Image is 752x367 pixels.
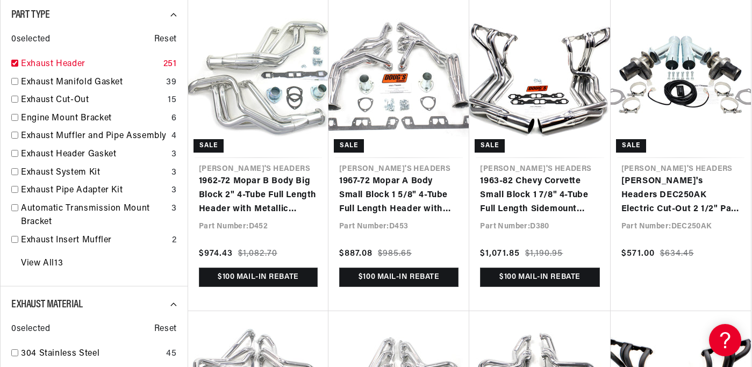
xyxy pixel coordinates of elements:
[166,347,176,361] div: 45
[21,93,163,107] a: Exhaust Cut-Out
[166,76,176,90] div: 39
[11,10,49,20] span: Part Type
[171,184,177,198] div: 3
[21,234,168,248] a: Exhaust Insert Muffler
[21,184,167,198] a: Exhaust Pipe Adapter Kit
[163,57,177,71] div: 251
[21,148,167,162] a: Exhaust Header Gasket
[11,322,50,336] span: 0 selected
[21,112,167,126] a: Engine Mount Bracket
[21,166,167,180] a: Exhaust System Kit
[171,202,177,216] div: 3
[154,33,177,47] span: Reset
[171,148,177,162] div: 3
[480,175,599,216] a: 1963-82 Chevy Corvette Small Block 1 7/8" 4-Tube Full Length Sidemount Header with Metallic Ceram...
[21,347,162,361] a: 304 Stainless Steel
[171,112,177,126] div: 6
[21,129,167,143] a: Exhaust Muffler and Pipe Assembly
[339,175,459,216] a: 1967-72 Mopar A Body Small Block 1 5/8" 4-Tube Full Length Header with Metallic Ceramic Coating
[171,166,177,180] div: 3
[621,175,740,216] a: [PERSON_NAME]'s Headers DEC250AK Electric Cut-Out 2 1/2" Pair with Hook-Up Kit
[172,234,177,248] div: 2
[171,129,177,143] div: 4
[168,93,176,107] div: 15
[154,322,177,336] span: Reset
[11,299,83,310] span: Exhaust Material
[21,202,167,229] a: Automatic Transmission Mount Bracket
[21,57,159,71] a: Exhaust Header
[199,175,318,216] a: 1962-72 Mopar B Body Big Block 2" 4-Tube Full Length Header with Metallic Ceramic Coating
[21,76,162,90] a: Exhaust Manifold Gasket
[21,257,63,271] a: View All 13
[11,33,50,47] span: 0 selected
